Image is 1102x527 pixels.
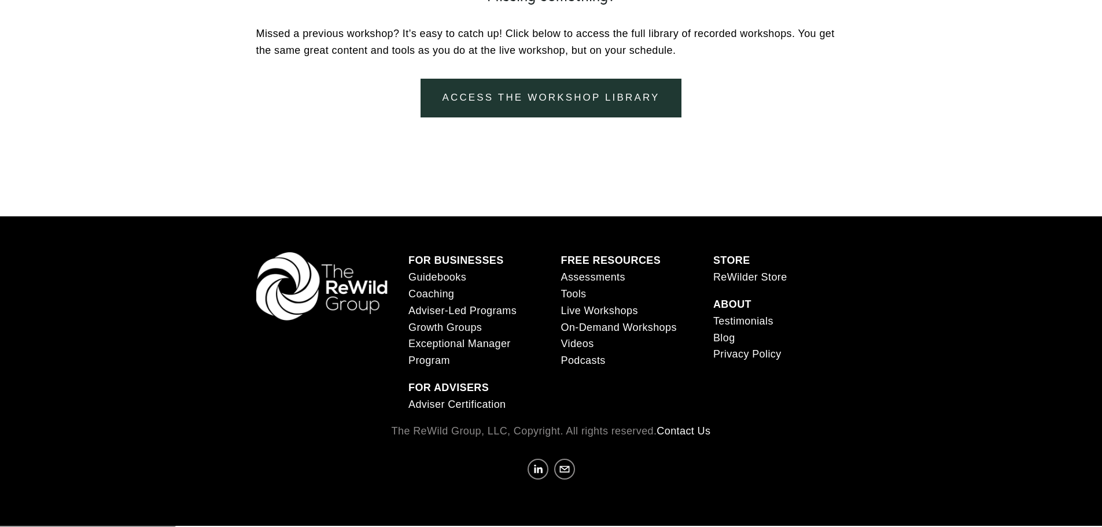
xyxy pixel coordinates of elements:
[25,29,149,40] p: Get ready!
[561,252,661,269] a: FREE RESOURCES
[713,269,787,286] a: ReWilder Store
[25,40,149,52] p: Plugin is loading...
[421,79,682,117] a: Access the workshop library
[561,336,594,352] a: Videos
[713,296,751,313] a: ABOUT
[713,252,750,269] a: STORE
[408,252,504,269] a: FOR BUSINESSES
[17,68,38,87] a: Need help?
[408,286,454,303] a: Coaching
[713,330,735,347] a: Blog
[713,313,773,330] a: Testimonials
[528,459,548,480] a: LinkedIn
[408,336,541,369] a: Exceptional Manager Program
[561,286,586,303] a: Tools
[561,303,637,319] a: Live Workshops
[408,338,511,366] span: Exceptional Manager Program
[561,352,605,369] a: Podcasts
[408,255,504,266] strong: FOR BUSINESSES
[408,322,482,333] span: Growth Groups
[408,382,489,393] strong: FOR ADVISERS
[256,423,846,440] p: The ReWild Group, LLC, Copyright. All rights reserved.
[657,423,710,440] a: Contact Us
[9,56,165,196] img: Rough Water SEO
[713,298,751,310] strong: ABOUT
[408,303,517,319] a: Adviser-Led Programs
[256,25,846,59] p: Missed a previous workshop? It’s easy to catch up! Click below to access the full library of reco...
[713,346,782,363] a: Privacy Policy
[561,255,661,266] strong: FREE RESOURCES
[408,379,489,396] a: FOR ADVISERS
[713,255,750,266] strong: STORE
[561,319,676,336] a: On-Demand Workshops
[82,9,93,20] img: SEOSpace
[408,319,482,336] a: Growth Groups
[554,459,575,480] a: karen@parker4you.com
[408,269,466,286] a: Guidebooks
[408,396,506,413] a: Adviser Certification
[561,269,625,286] a: Assessments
